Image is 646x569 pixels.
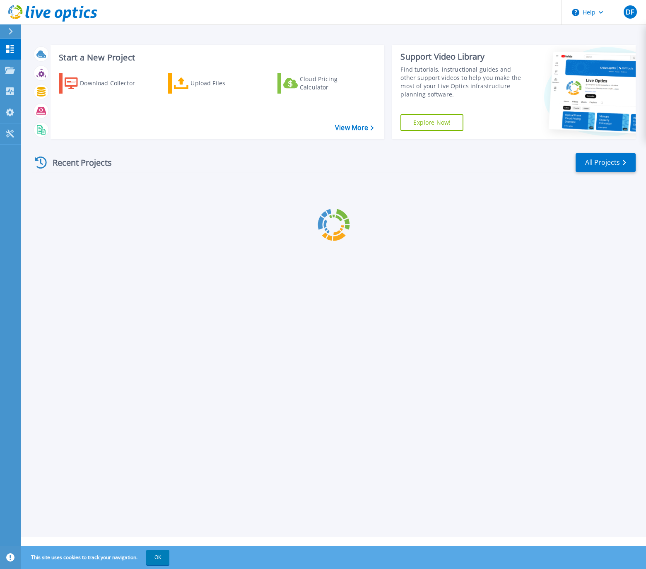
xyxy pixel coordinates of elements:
a: Explore Now! [400,114,463,131]
a: Cloud Pricing Calculator [277,73,370,94]
a: Download Collector [59,73,151,94]
h3: Start a New Project [59,53,374,62]
a: View More [335,124,374,132]
div: Find tutorials, instructional guides and other support videos to help you make the most of your L... [400,65,523,99]
a: Upload Files [168,73,260,94]
div: Upload Files [190,75,257,92]
div: Recent Projects [32,152,123,173]
div: Support Video Library [400,51,523,62]
button: OK [146,550,169,565]
span: DF [626,9,634,15]
div: Download Collector [80,75,146,92]
div: Cloud Pricing Calculator [300,75,366,92]
a: All Projects [576,153,636,172]
span: This site uses cookies to track your navigation. [23,550,169,565]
